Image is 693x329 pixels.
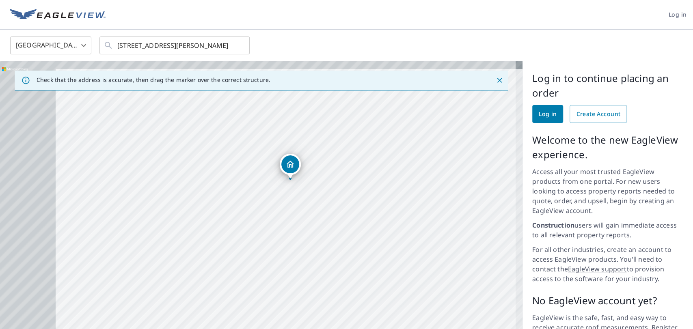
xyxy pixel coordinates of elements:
[117,34,233,57] input: Search by address or latitude-longitude
[570,105,627,123] a: Create Account
[576,109,620,119] span: Create Account
[532,221,574,230] strong: Construction
[10,9,106,21] img: EV Logo
[532,71,683,100] p: Log in to continue placing an order
[532,105,563,123] a: Log in
[532,167,683,215] p: Access all your most trusted EagleView products from one portal. For new users looking to access ...
[37,76,270,84] p: Check that the address is accurate, then drag the marker over the correct structure.
[280,154,301,179] div: Dropped pin, building 1, Residential property, 13 Cornwall Dr East Windsor, NJ 08520
[532,245,683,284] p: For all other industries, create an account to access EagleView products. You'll need to contact ...
[669,10,687,20] span: Log in
[532,293,683,308] p: No EagleView account yet?
[494,75,505,86] button: Close
[532,133,683,162] p: Welcome to the new EagleView experience.
[568,264,627,273] a: EagleView support
[532,220,683,240] p: users will gain immediate access to all relevant property reports.
[539,109,557,119] span: Log in
[10,34,91,57] div: [GEOGRAPHIC_DATA]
